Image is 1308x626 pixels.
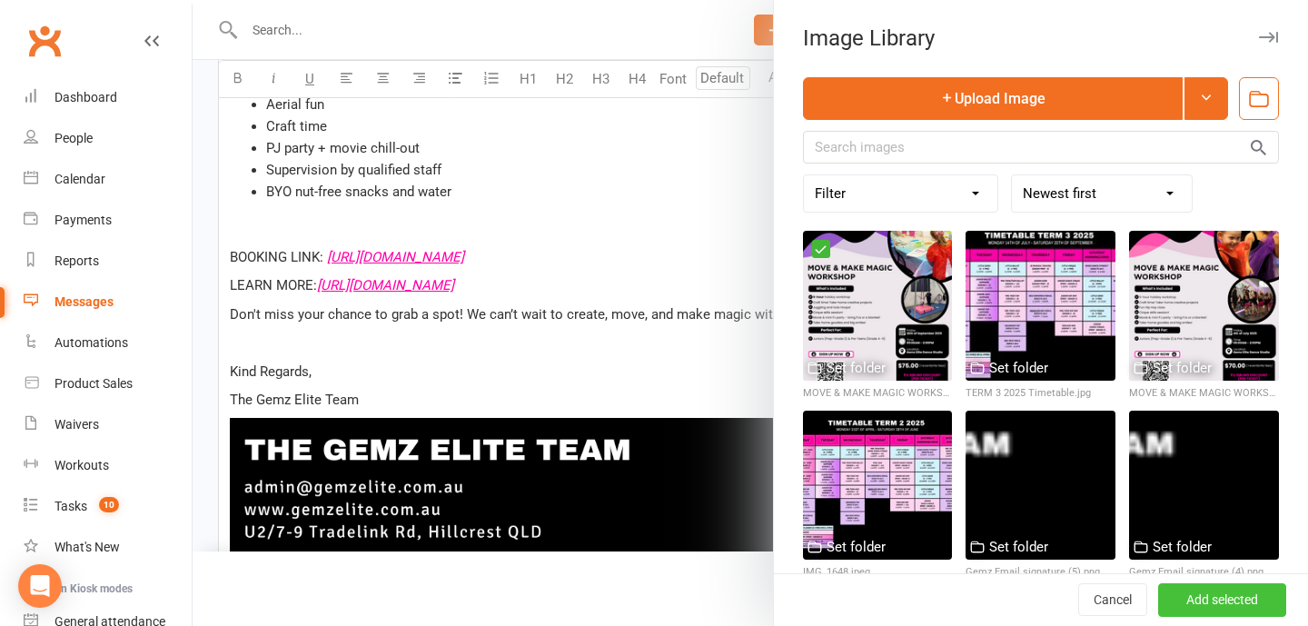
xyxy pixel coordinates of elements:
a: Payments [24,200,192,241]
a: What's New [24,527,192,568]
div: People [54,131,93,145]
a: Messages [24,282,192,323]
div: Tasks [54,499,87,513]
div: What's New [54,540,120,554]
div: Set folder [827,357,886,379]
div: Set folder [989,536,1048,558]
a: Dashboard [24,77,192,118]
img: MOVE & MAKE MAGIC WORKSHOP (2).png [1129,231,1279,381]
div: Product Sales [54,376,133,391]
div: IMG_1648.jpeg [803,564,953,581]
div: Messages [54,294,114,309]
button: Cancel [1078,584,1147,617]
div: Set folder [989,357,1048,379]
button: Add selected [1158,584,1286,617]
img: IMG_1648.jpeg [803,411,953,561]
div: Gemz Email signature (4).png [1129,564,1279,581]
a: Calendar [24,159,192,200]
div: Set folder [1153,357,1212,379]
img: Gemz Email signature (4).png [1129,411,1279,561]
a: Tasks 10 [24,486,192,527]
div: Reports [54,253,99,268]
a: Workouts [24,445,192,486]
div: Gemz Email signature (5).png [966,564,1115,581]
div: Automations [54,335,128,350]
a: People [24,118,192,159]
a: Product Sales [24,363,192,404]
div: Calendar [54,172,105,186]
img: Gemz Email signature (5).png [966,411,1115,561]
div: Set folder [827,536,886,558]
img: MOVE & MAKE MAGIC WORKSHOP FLYER.png [803,231,953,381]
button: Upload Image [803,77,1183,120]
a: Automations [24,323,192,363]
div: Open Intercom Messenger [18,564,62,608]
div: TERM 3 2025 Timetable.jpg [966,385,1115,402]
span: 10 [99,497,119,512]
a: Reports [24,241,192,282]
img: TERM 3 2025 Timetable.jpg [966,231,1115,381]
div: Set folder [1153,536,1212,558]
input: Search images [803,131,1279,164]
a: Waivers [24,404,192,445]
div: Image Library [774,25,1308,51]
div: Dashboard [54,90,117,104]
div: Waivers [54,417,99,432]
div: Payments [54,213,112,227]
div: MOVE & MAKE MAGIC WORKSHOP (2).png [1129,385,1279,402]
div: MOVE & MAKE MAGIC WORKSHOP FLYER.png [803,385,953,402]
div: Workouts [54,458,109,472]
a: Clubworx [22,18,67,64]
